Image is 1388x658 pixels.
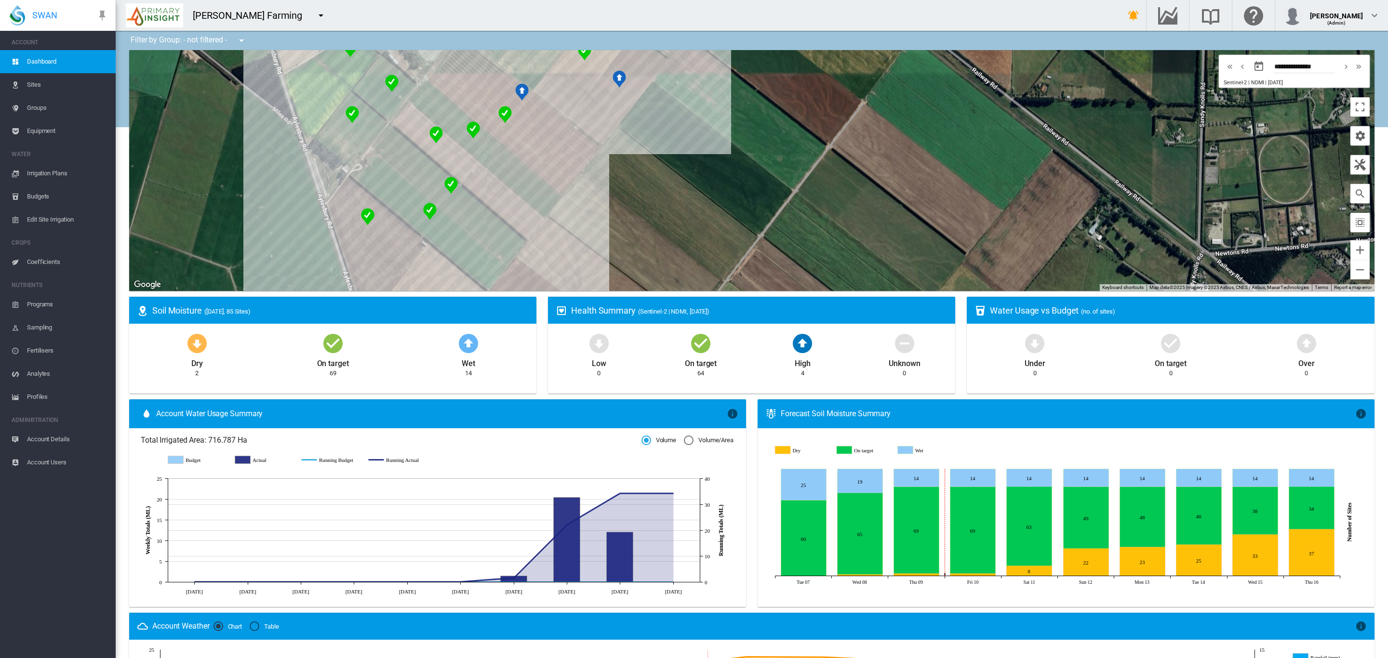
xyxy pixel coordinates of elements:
[565,523,569,526] circle: Running Actual 25 Sept 22.14
[149,647,154,653] tspan: 25
[1305,579,1318,585] tspan: Thu 16
[346,106,359,123] div: NDMI: Aylesbury Rd - G
[967,579,979,585] tspan: Fri 10
[10,5,25,26] img: SWAN-Landscape-Logo-Colour-drop.png
[705,476,710,482] tspan: 40
[1355,620,1367,632] md-icon: icon-information
[32,9,57,21] span: SWAN
[293,589,309,594] tspan: [DATE]
[160,579,162,585] tspan: 0
[126,3,183,27] img: P9Qypg3231X1QAAAABJRU5ErkJggg==
[1176,487,1221,545] g: On target Oct 14, 2025 46
[512,580,516,584] circle: Running Budget 18 Sept 0
[837,575,882,576] g: Dry Oct 08, 2025 1
[214,622,242,631] md-radio-button: Chart
[641,436,676,445] md-radio-button: Volume
[705,528,710,534] tspan: 20
[311,6,331,25] button: icon-menu-down
[27,162,108,185] span: Irrigation Plans
[506,589,522,594] tspan: [DATE]
[157,538,162,544] tspan: 10
[1350,213,1370,232] button: icon-select-all
[1063,469,1108,487] g: Wet Oct 12, 2025 14
[1176,545,1221,576] g: Dry Oct 14, 2025 25
[618,491,622,495] circle: Running Actual 2 Oct 34.29
[837,469,882,493] g: Wet Oct 08, 2025 19
[157,476,162,482] tspan: 25
[444,177,458,194] div: NDMI: Aylesbury Rd - H
[330,369,336,378] div: 69
[405,579,409,583] circle: Running Actual 4 Sept 0.11
[990,304,1366,316] div: Water Usage vs Budget
[685,355,717,369] div: On target
[1350,260,1370,279] button: Zoom out
[1120,547,1165,576] g: Dry Oct 13, 2025 23
[96,10,108,21] md-icon: icon-pin
[705,579,707,585] tspan: 0
[559,589,575,594] tspan: [DATE]
[458,579,462,583] circle: Running Actual 11 Sept 0.11
[193,9,311,22] div: [PERSON_NAME] Farming
[1232,535,1278,576] g: Dry Oct 15, 2025 33
[132,278,163,291] a: Open this area in Google Maps (opens a new window)
[565,580,569,584] circle: Running Budget 25 Sept 0
[232,31,251,50] button: icon-menu-down
[612,589,628,594] tspan: [DATE]
[132,278,163,291] img: Google
[27,250,108,274] span: Coefficients
[27,50,108,73] span: Dashboard
[894,469,939,487] g: Wet Oct 09, 2025 14
[141,435,641,446] span: Total Irrigated Area: 716.787 Ha
[781,500,826,576] g: On target Oct 07, 2025 60
[27,451,108,474] span: Account Users
[302,456,359,464] g: Running Budget
[186,331,209,355] md-icon: icon-arrow-down-bold-circle
[837,493,882,575] g: On target Oct 08, 2025 65
[1224,61,1236,72] button: icon-chevron-double-left
[618,580,622,584] circle: Running Budget 2 Oct 0
[1249,57,1268,76] button: md-calendar
[152,304,529,316] div: Soil Moisture
[235,456,293,464] g: Actual
[689,331,712,355] md-icon: icon-checkbox-marked-circle
[597,369,601,378] div: 0
[894,574,939,576] g: Dry Oct 09, 2025 2
[191,355,203,369] div: Dry
[452,589,469,594] tspan: [DATE]
[12,35,108,50] span: ACCOUNT
[909,579,922,585] tspan: Thu 09
[346,589,362,594] tspan: [DATE]
[578,43,591,61] div: NDMI: Aylesbury Rd - S
[315,10,327,21] md-icon: icon-menu-down
[1295,331,1318,355] md-icon: icon-arrow-up-bold-circle
[571,304,948,316] div: Health Summary
[950,574,995,576] g: Dry Oct 10, 2025 2
[1225,61,1235,72] md-icon: icon-chevron-double-left
[889,355,920,369] div: Unknown
[1242,10,1265,21] md-icon: Click here for help
[352,579,356,583] circle: Running Actual 28 Aug 0.11
[781,408,1355,419] div: Forecast Soil Moisture Summary
[838,446,893,455] g: On target
[27,119,108,143] span: Equipment
[369,456,426,464] g: Running Actual
[1350,126,1370,145] button: icon-cog
[1149,285,1309,290] span: Map data ©2025 Imagery ©2025 Airbus, CNES / Airbus, Maxar Technologies
[1350,97,1370,117] button: Toggle fullscreen view
[1155,355,1187,369] div: On target
[27,316,108,339] span: Sampling
[1289,469,1334,487] g: Wet Oct 16, 2025 14
[1310,7,1363,17] div: [PERSON_NAME]
[204,308,251,315] span: ([DATE], 85 Sites)
[250,622,279,631] md-radio-button: Table
[399,589,416,594] tspan: [DATE]
[1199,10,1222,21] md-icon: Search the knowledge base
[587,331,611,355] md-icon: icon-arrow-down-bold-circle
[894,487,939,574] g: On target Oct 09, 2025 69
[1023,579,1035,585] tspan: Sat 11
[1305,369,1308,378] div: 0
[1081,308,1115,315] span: (no. of sites)
[974,305,986,316] md-icon: icon-cup-water
[1232,487,1278,535] g: On target Oct 15, 2025 38
[321,331,345,355] md-icon: icon-checkbox-marked-circle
